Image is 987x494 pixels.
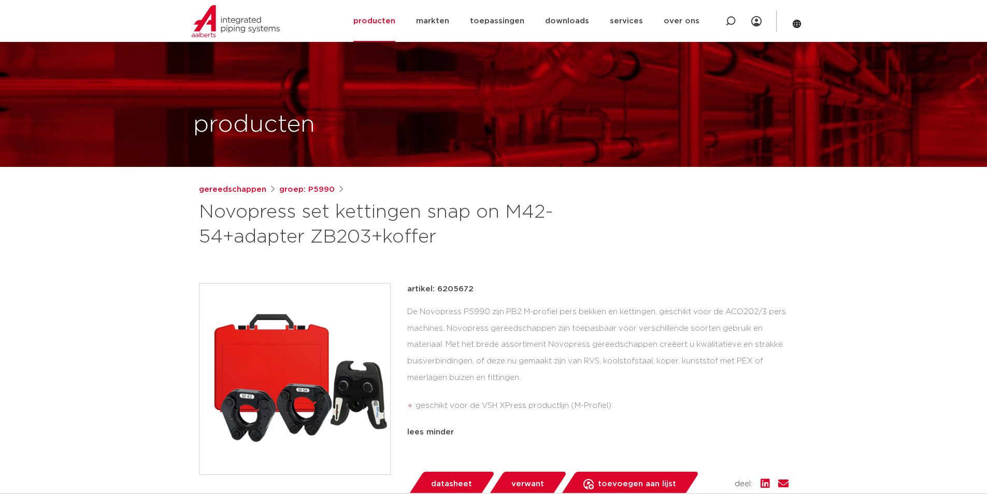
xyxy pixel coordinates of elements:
[416,398,789,414] li: geschikt voor de VSH XPress productlijn (M-Profiel)
[199,184,266,196] a: gereedschappen
[735,478,752,490] span: deel:
[407,426,789,439] div: lees minder
[407,304,789,418] div: De Novopress P5990 zijn PB2 M-profiel pers bekken en kettingen, geschikt voor de ACO202/3 pers ma...
[511,476,544,492] span: verwant
[279,184,335,196] a: groep: P5990
[598,476,676,492] span: toevoegen aan lijst
[193,108,315,142] h1: producten
[407,283,474,295] p: artikel: 6205672
[199,284,390,474] img: Product Image for Novopress set kettingen snap on M42-54+adapter ZB203+koffer
[199,200,588,250] h1: Novopress set kettingen snap on M42-54+adapter ZB203+koffer
[431,476,472,492] span: datasheet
